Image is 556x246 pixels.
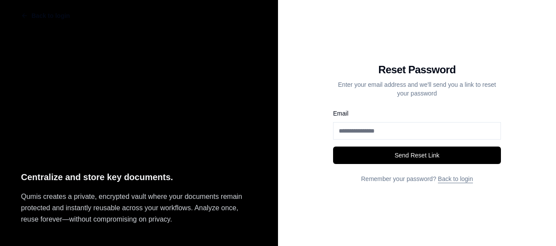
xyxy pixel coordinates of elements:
[333,110,348,117] label: Email
[21,170,257,184] p: Centralize and store key documents.
[14,7,77,24] button: Back to login
[21,191,257,225] p: Qumis creates a private, encrypted vault where your documents remain protected and instantly reus...
[333,147,501,164] button: Send Reset Link
[333,174,501,183] p: Remember your password?
[438,175,473,182] a: Back to login
[333,63,501,77] h1: Reset Password
[333,80,501,98] p: Enter your email address and we'll send you a link to reset your password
